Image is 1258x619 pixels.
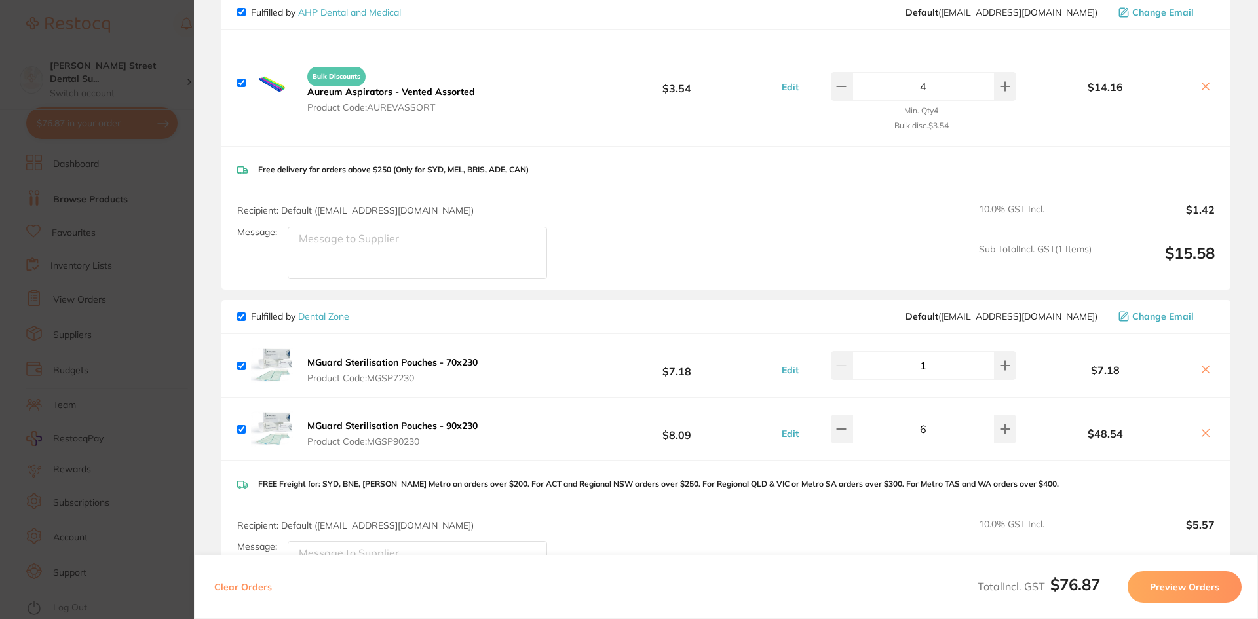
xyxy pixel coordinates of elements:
span: orders@ahpdentalmedical.com.au [905,7,1097,18]
b: Default [905,310,938,322]
output: $15.58 [1102,244,1215,280]
b: $7.18 [1020,364,1191,376]
button: MGuard Sterilisation Pouches - 90x230 Product Code:MGSP90230 [303,420,482,447]
span: Change Email [1132,311,1194,322]
button: Change Email [1115,7,1215,18]
b: $8.09 [579,417,774,441]
button: Preview Orders [1128,571,1242,603]
output: $5.57 [1102,519,1215,548]
span: 10.0 % GST Incl. [979,519,1092,548]
span: Sub Total Incl. GST ( 1 Items) [979,244,1092,280]
img: ZHB2dGZxdw [251,408,293,450]
img: dHZvdHNmbQ [251,345,293,386]
span: Change Email [1132,7,1194,18]
b: MGuard Sterilisation Pouches - 70x230 [307,356,478,368]
button: MGuard Sterilisation Pouches - 70x230 Product Code:MGSP7230 [303,356,482,384]
p: FREE Freight for: SYD, BNE, [PERSON_NAME] Metro on orders over $200. For ACT and Regional NSW ord... [258,479,1059,489]
span: Product Code: AUREVASSORT [307,102,475,113]
b: $3.54 [579,71,774,95]
button: Edit [778,428,803,440]
p: Free delivery for orders above $250 (Only for SYD, MEL, BRIS, ADE, CAN) [258,165,529,174]
p: Fulfilled by [251,311,349,322]
button: Clear Orders [210,571,276,603]
b: $76.87 [1050,574,1100,594]
span: Bulk Discounts [307,67,366,86]
small: Bulk disc. $3.54 [894,121,949,130]
b: Default [905,7,938,18]
label: Message: [237,227,277,238]
small: Min. Qty 4 [904,106,938,115]
a: AHP Dental and Medical [298,7,401,18]
b: $14.16 [1020,81,1191,93]
span: Total Incl. GST [978,580,1100,593]
span: Recipient: Default ( [EMAIL_ADDRESS][DOMAIN_NAME] ) [237,204,474,216]
b: $7.18 [579,354,774,378]
p: Fulfilled by [251,7,401,18]
span: Product Code: MGSP90230 [307,436,478,447]
span: Product Code: MGSP7230 [307,373,478,383]
a: Dental Zone [298,310,349,322]
output: $1.42 [1102,204,1215,233]
b: Aureum Aspirators - Vented Assorted [307,86,475,98]
button: Change Email [1115,310,1215,322]
span: hello@dentalzone.com.au [905,311,1097,322]
b: MGuard Sterilisation Pouches - 90x230 [307,420,478,432]
button: Edit [778,81,803,93]
span: 10.0 % GST Incl. [979,204,1092,233]
button: Edit [778,364,803,376]
b: $48.54 [1020,428,1191,440]
button: Bulk Discounts Aureum Aspirators - Vented Assorted Product Code:AUREVASSORT [303,61,479,113]
img: ZDlkcG1ycw [251,62,293,103]
span: Recipient: Default ( [EMAIL_ADDRESS][DOMAIN_NAME] ) [237,519,474,531]
label: Message: [237,541,277,552]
